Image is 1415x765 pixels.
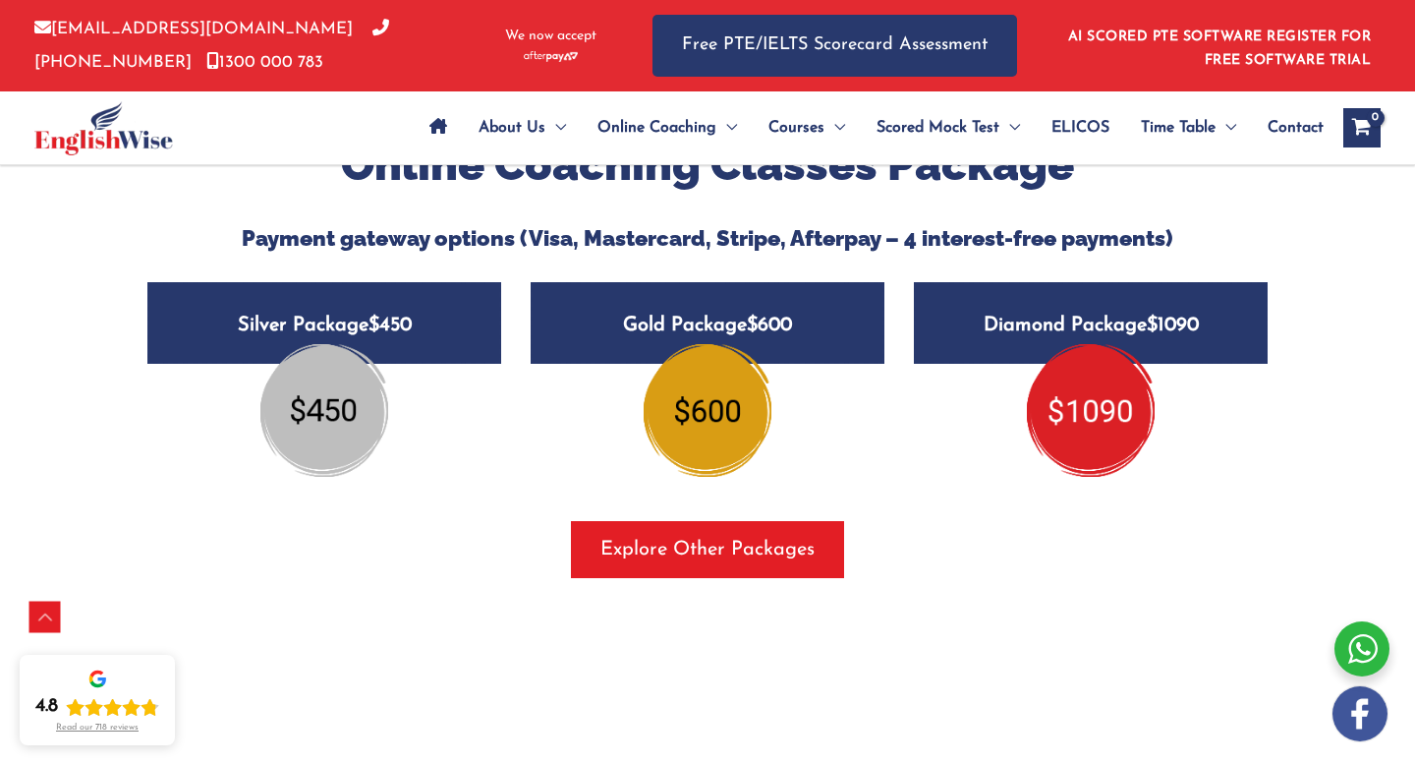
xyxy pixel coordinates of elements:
[644,344,771,476] img: gold.png
[1027,344,1155,476] img: diamond-pte-package.png
[34,101,173,155] img: cropped-ew-logo
[206,54,323,71] a: 1300 000 783
[1036,93,1125,162] a: ELICOS
[999,93,1020,162] span: Menu Toggle
[716,93,737,162] span: Menu Toggle
[600,536,815,563] span: Explore Other Packages
[582,93,753,162] a: Online CoachingMenu Toggle
[914,282,1268,364] h5: Diamond Package
[147,282,501,364] h5: Silver Package
[463,93,582,162] a: About UsMenu Toggle
[1068,29,1372,68] a: AI SCORED PTE SOFTWARE REGISTER FOR FREE SOFTWARE TRIAL
[260,344,388,476] img: silver-package2.png
[861,93,1036,162] a: Scored Mock TestMenu Toggle
[824,93,845,162] span: Menu Toggle
[1252,93,1324,162] a: Contact
[768,93,824,162] span: Courses
[147,282,501,429] a: Silver Package$450
[35,695,58,719] div: 4.8
[877,93,999,162] span: Scored Mock Test
[479,93,545,162] span: About Us
[524,51,578,62] img: Afterpay-Logo
[753,93,861,162] a: CoursesMenu Toggle
[414,93,1324,162] nav: Site Navigation: Main Menu
[1216,93,1236,162] span: Menu Toggle
[35,695,159,719] div: Rating: 4.8 out of 5
[1125,93,1252,162] a: Time TableMenu Toggle
[133,225,1282,251] h5: Payment gateway options (Visa, Mastercard, Stripe, Afterpay – 4 interest-free payments)
[368,316,412,335] span: $450
[1343,108,1381,147] a: View Shopping Cart, empty
[652,15,1017,77] a: Free PTE/IELTS Scorecard Assessment
[1056,14,1381,78] aside: Header Widget 1
[1141,93,1216,162] span: Time Table
[1051,93,1109,162] span: ELICOS
[1268,93,1324,162] span: Contact
[545,93,566,162] span: Menu Toggle
[571,521,844,578] button: Explore Other Packages
[34,21,353,37] a: [EMAIL_ADDRESS][DOMAIN_NAME]
[505,27,596,46] span: We now accept
[747,316,792,335] span: $600
[531,282,884,364] h5: Gold Package
[597,93,716,162] span: Online Coaching
[914,282,1268,429] a: Diamond Package$1090
[56,723,139,734] div: Read our 718 reviews
[1332,686,1387,741] img: white-facebook.png
[1147,316,1199,335] span: $1090
[531,282,884,429] a: Gold Package$600
[34,21,389,70] a: [PHONE_NUMBER]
